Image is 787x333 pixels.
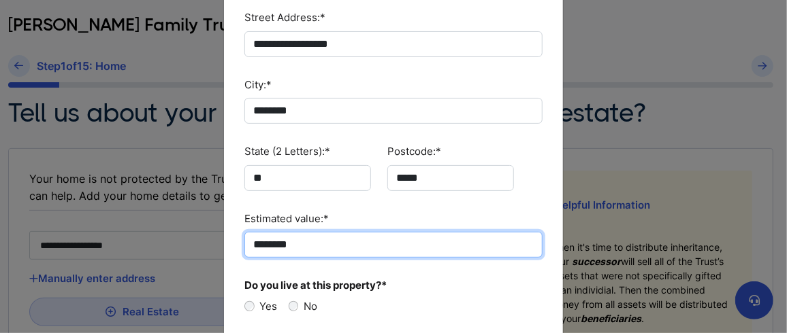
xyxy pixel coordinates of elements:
[244,278,387,294] span: Do you live at this property?*
[244,144,330,160] label: State (2 Letters):*
[304,299,317,315] label: No
[387,144,441,160] label: Postcode:*
[244,77,272,93] label: City:*
[244,10,325,26] label: Street Address:*
[244,211,329,227] label: Estimated value:*
[260,299,278,315] label: Yes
